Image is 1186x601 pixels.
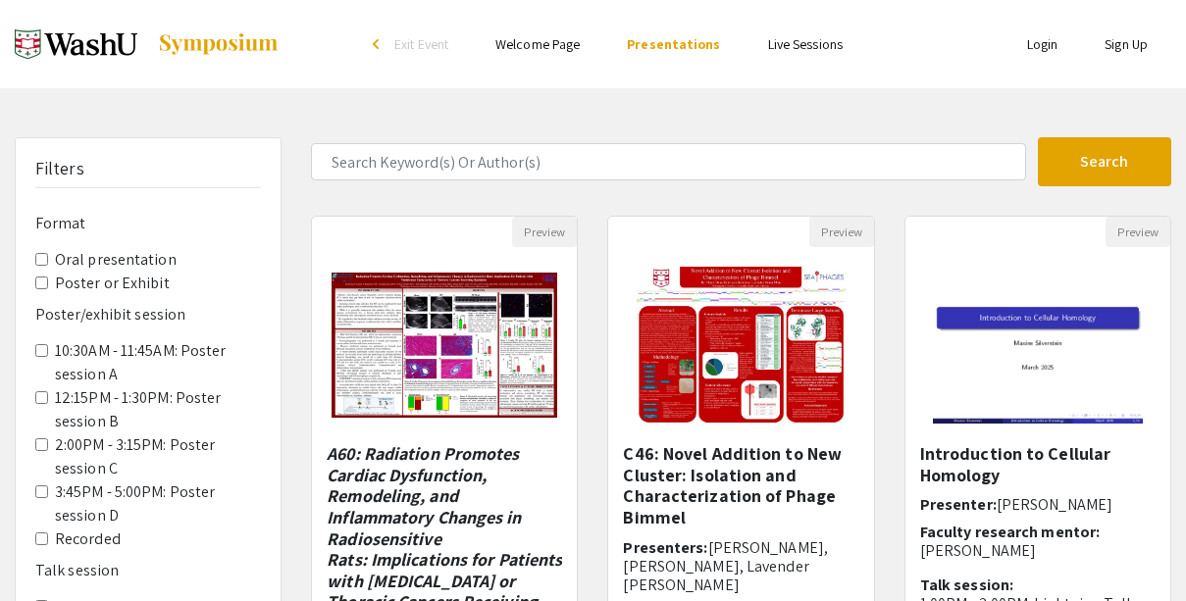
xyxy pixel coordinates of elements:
h5: Filters [35,158,84,179]
span: Talk session: [920,575,1013,595]
img: Symposium by ForagerOne [157,32,280,56]
label: Oral presentation [55,248,177,272]
a: Sign Up [1105,35,1148,53]
a: Live Sessions [768,35,843,53]
h6: Poster/exhibit session [35,305,261,324]
h5: C46: Novel Addition to New Cluster: Isolation and Characterization of Phage Bimmel [623,443,858,527]
iframe: Chat [1103,513,1171,586]
img: <p><em>A60: Radiation Promotes Cardiac Dysfunction, Remodeling, and Inflammatory Changes in Radio... [312,253,577,437]
button: Search [1038,137,1171,186]
img: <p>Introduction to Cellular Homology</p> [913,247,1161,443]
h6: Presenter: [920,495,1156,514]
h6: Presenters: [623,538,858,595]
button: Preview [1106,217,1170,247]
a: Presentations [627,35,720,53]
input: Search Keyword(s) Or Author(s) [311,143,1026,180]
label: 12:15PM - 1:30PM: Poster session B [55,386,261,433]
label: 10:30AM - 11:45AM: Poster session A [55,339,261,386]
h5: Introduction to Cellular Homology [920,443,1156,485]
label: 3:45PM - 5:00PM: Poster session D [55,480,261,527]
img: Spring 2025 Undergraduate Research Symposium [15,20,137,69]
h6: Format [35,214,261,232]
label: Poster or Exhibit [55,272,170,295]
div: arrow_back_ios [373,38,385,50]
p: [PERSON_NAME] [920,541,1156,560]
a: Welcome Page [495,35,580,53]
label: 2:00PM - 3:15PM: Poster session C [55,433,261,480]
a: Spring 2025 Undergraduate Research Symposium [15,20,280,69]
img: <p>C46: Novel Addition to New Cluster: Isolation and Characterization of Phage Bimmel</p> [617,247,865,443]
a: Login [1027,35,1058,53]
label: Recorded [55,527,121,551]
span: Faculty research mentor: [920,522,1100,542]
span: [PERSON_NAME], [PERSON_NAME], Lavender [PERSON_NAME] [623,537,828,595]
button: Preview [512,217,577,247]
span: Exit Event [394,35,448,53]
span: [PERSON_NAME] [997,494,1112,515]
h6: Talk session [35,561,261,579]
button: Preview [809,217,874,247]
